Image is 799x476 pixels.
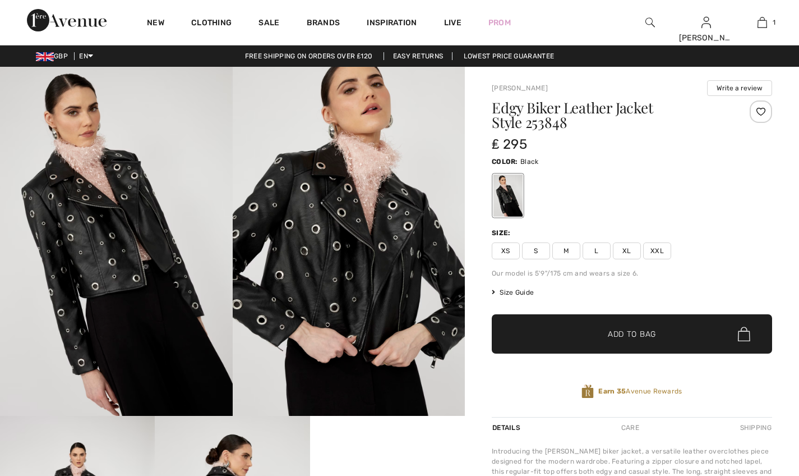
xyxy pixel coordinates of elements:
[552,242,580,259] span: M
[701,17,711,28] a: Sign In
[581,384,594,399] img: Avenue Rewards
[492,228,513,238] div: Size:
[522,242,550,259] span: S
[444,17,461,29] a: Live
[583,242,611,259] span: L
[738,327,750,341] img: Bag.svg
[307,18,340,30] a: Brands
[492,136,527,152] span: ₤ 295
[79,52,93,60] span: EN
[598,386,682,396] span: Avenue Rewards
[27,9,107,31] img: 1ère Avenue
[679,32,734,44] div: [PERSON_NAME]
[758,16,767,29] img: My Bag
[455,52,564,60] a: Lowest Price Guarantee
[258,18,279,30] a: Sale
[645,16,655,29] img: search the website
[492,418,523,438] div: Details
[384,52,453,60] a: Easy Returns
[735,16,789,29] a: 1
[488,17,511,29] a: Prom
[613,242,641,259] span: XL
[492,268,772,278] div: Our model is 5'9"/175 cm and wears a size 6.
[493,175,523,217] div: Black
[492,314,772,354] button: Add to Bag
[492,158,518,166] span: Color:
[643,242,671,259] span: XXL
[492,84,548,92] a: [PERSON_NAME]
[191,18,232,30] a: Clothing
[147,18,164,30] a: New
[707,80,772,96] button: Write a review
[36,52,54,61] img: UK Pound
[236,52,382,60] a: Free shipping on orders over ₤120
[492,242,520,259] span: XS
[612,418,649,438] div: Care
[737,418,772,438] div: Shipping
[598,387,626,395] strong: Earn 35
[492,287,534,297] span: Size Guide
[367,18,417,30] span: Inspiration
[233,67,465,416] img: Edgy Biker Leather Jacket Style 253848. 2
[773,17,775,28] span: 1
[520,158,539,166] span: Black
[36,52,72,60] span: GBP
[608,328,656,340] span: Add to Bag
[701,16,711,29] img: My Info
[492,100,726,130] h1: Edgy Biker Leather Jacket Style 253848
